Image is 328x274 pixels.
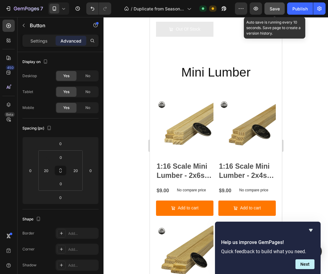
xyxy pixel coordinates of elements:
[63,105,69,111] span: Yes
[85,73,90,79] span: No
[22,89,33,95] div: Tablet
[55,179,67,188] input: 0px
[22,215,42,223] div: Shape
[63,89,69,95] span: Yes
[22,124,53,133] div: Spacing (px)
[150,17,282,274] iframe: Design area
[41,166,51,175] input: 20px
[22,58,49,66] div: Display on
[131,6,132,12] span: /
[71,166,80,175] input: 20px
[85,89,90,95] span: No
[5,112,15,117] div: Beta
[54,139,67,148] input: 0
[55,153,67,162] input: 0px
[86,2,111,15] div: Undo/Redo
[22,262,37,268] div: Shadow
[221,239,314,246] h2: Help us improve GemPages!
[221,227,314,269] div: Help us improve GemPages!
[86,166,95,175] input: 0
[270,6,280,11] span: Save
[221,249,314,254] p: Quick feedback to build what you need.
[2,2,46,15] button: 7
[68,263,97,268] div: Add...
[307,227,314,234] button: Hide survey
[30,38,48,44] p: Settings
[61,38,81,44] p: Advanced
[292,6,308,12] div: Publish
[295,259,314,269] button: Next question
[63,73,69,79] span: Yes
[264,2,285,15] button: Save
[22,105,34,111] div: Mobile
[6,65,15,70] div: 450
[287,2,313,15] button: Publish
[68,247,97,252] div: Add...
[68,231,97,236] div: Add...
[22,73,37,79] div: Desktop
[22,231,34,236] div: Border
[134,6,185,12] span: Duplicate from Seasonal Landing Page - [DATE] 10:30:51
[40,5,43,12] p: 7
[30,22,82,29] p: Button
[54,193,67,202] input: 0
[26,166,35,175] input: 0
[85,105,90,111] span: No
[6,208,64,266] a: 1:16 Scale Mini Lumber - 2x8s (Dozen)
[22,246,35,252] div: Corner
[68,208,126,266] a: 1:16 Scale Mini Lumber - 2x10s (Dozen)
